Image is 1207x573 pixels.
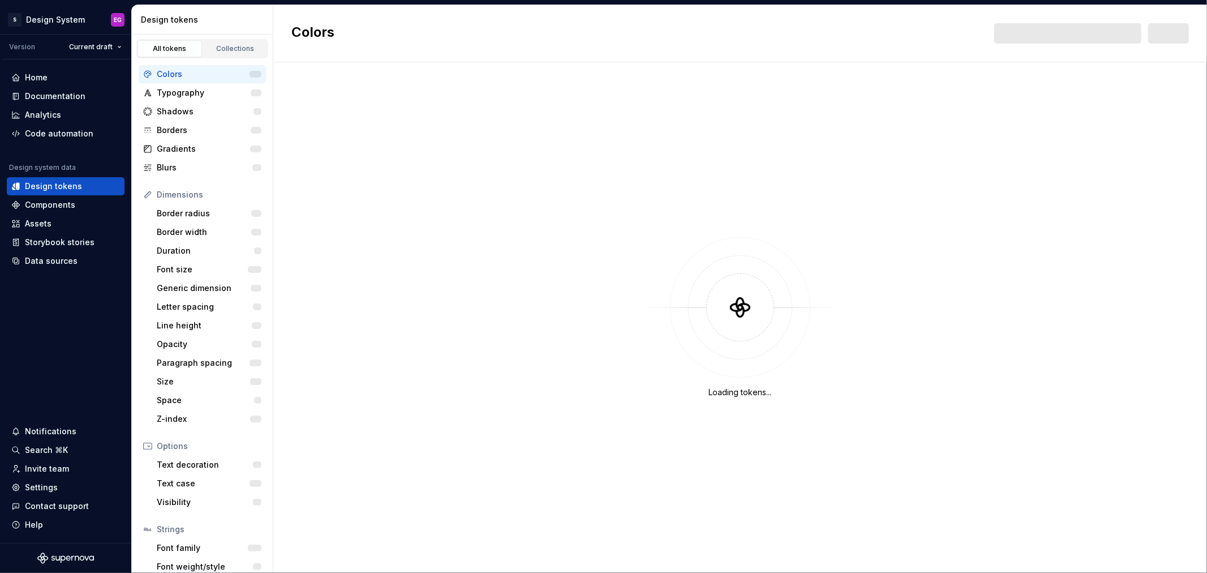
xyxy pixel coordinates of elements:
[157,542,248,554] div: Font family
[139,140,266,158] a: Gradients
[157,561,253,572] div: Font weight/style
[152,298,266,316] a: Letter spacing
[7,196,124,214] a: Components
[152,260,266,279] a: Font size
[139,102,266,121] a: Shadows
[139,84,266,102] a: Typography
[7,252,124,270] a: Data sources
[152,242,266,260] a: Duration
[7,497,124,515] button: Contact support
[152,474,266,493] a: Text case
[152,391,266,409] a: Space
[2,7,129,32] button: SDesign SystemEG
[157,395,254,406] div: Space
[25,72,48,83] div: Home
[157,189,261,200] div: Dimensions
[152,373,266,391] a: Size
[7,177,124,195] a: Design tokens
[25,199,75,211] div: Components
[152,335,266,353] a: Opacity
[25,519,43,531] div: Help
[157,162,252,173] div: Blurs
[7,460,124,478] a: Invite team
[157,497,253,508] div: Visibility
[25,501,89,512] div: Contact support
[291,23,334,44] h2: Colors
[152,279,266,297] a: Generic dimension
[25,237,95,248] div: Storybook stories
[157,376,250,387] div: Size
[152,539,266,557] a: Font family
[25,91,85,102] div: Documentation
[141,14,268,25] div: Design tokens
[25,128,93,139] div: Code automation
[157,301,253,313] div: Letter spacing
[25,463,69,474] div: Invite team
[152,204,266,223] a: Border radius
[152,493,266,511] a: Visibility
[25,482,58,493] div: Settings
[157,143,250,155] div: Gradients
[25,426,76,437] div: Notifications
[69,42,113,52] span: Current draft
[157,208,251,219] div: Border radius
[25,255,78,267] div: Data sources
[152,456,266,474] a: Text decoration
[9,42,35,52] div: Version
[7,233,124,251] a: Storybook stories
[157,283,251,294] div: Generic dimension
[152,317,266,335] a: Line height
[157,245,254,256] div: Duration
[7,215,124,233] a: Assets
[7,441,124,459] button: Search ⌘K
[141,44,198,53] div: All tokens
[207,44,264,53] div: Collections
[37,553,94,564] svg: Supernova Logo
[7,516,124,534] button: Help
[7,69,124,87] a: Home
[157,125,251,136] div: Borders
[7,422,124,441] button: Notifications
[157,339,252,350] div: Opacity
[139,121,266,139] a: Borders
[25,218,51,229] div: Assets
[152,354,266,372] a: Paragraph spacing
[157,87,251,99] div: Typography
[157,226,251,238] div: Border width
[157,69,250,80] div: Colors
[7,125,124,143] a: Code automation
[152,410,266,428] a: Z-index
[8,13,22,27] div: S
[157,320,252,331] div: Line height
[64,39,127,55] button: Current draft
[157,106,254,117] div: Shadows
[139,65,266,83] a: Colors
[709,387,772,398] div: Loading tokens...
[25,181,82,192] div: Design tokens
[9,163,76,172] div: Design system data
[25,109,61,121] div: Analytics
[26,14,85,25] div: Design System
[157,524,261,535] div: Strings
[7,106,124,124] a: Analytics
[157,478,250,489] div: Text case
[7,87,124,105] a: Documentation
[7,478,124,497] a: Settings
[139,159,266,177] a: Blurs
[157,459,253,471] div: Text decoration
[157,264,248,275] div: Font size
[25,444,68,456] div: Search ⌘K
[157,441,261,452] div: Options
[152,223,266,241] a: Border width
[157,357,250,369] div: Paragraph spacing
[114,15,122,24] div: EG
[157,413,250,425] div: Z-index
